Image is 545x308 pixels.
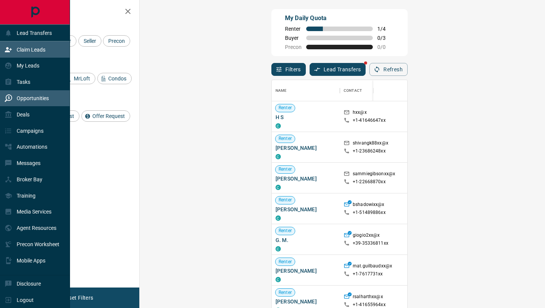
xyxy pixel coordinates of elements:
[106,75,129,82] span: Condos
[276,175,336,182] span: [PERSON_NAME]
[353,271,383,277] p: +1- 7617731xx
[353,201,385,209] p: bshadowixx@x
[24,8,132,17] h2: Filters
[276,277,281,282] div: condos.ca
[285,44,302,50] span: Precon
[285,14,394,23] p: My Daily Quota
[276,113,336,121] span: H S
[285,26,302,32] span: Renter
[353,109,367,117] p: hxx@x
[58,291,98,304] button: Reset Filters
[353,294,383,302] p: rsalharthxx@x
[90,113,128,119] span: Offer Request
[276,228,295,234] span: Renter
[276,259,295,265] span: Renter
[271,63,306,76] button: Filters
[71,75,93,82] span: MrLoft
[285,35,302,41] span: Buyer
[276,123,281,129] div: condos.ca
[276,267,336,275] span: [PERSON_NAME]
[369,63,408,76] button: Refresh
[353,263,392,271] p: mat.guilbaudxx@x
[340,80,400,101] div: Contact
[353,240,388,247] p: +39- 35336811xx
[81,110,130,122] div: Offer Request
[276,105,295,111] span: Renter
[353,171,395,179] p: sammiegibsonxx@x
[97,73,132,84] div: Condos
[353,117,386,124] p: +1- 41646647xx
[276,185,281,190] div: condos.ca
[276,135,295,142] span: Renter
[353,140,388,148] p: shivangk88xx@x
[377,35,394,41] span: 0 / 3
[377,26,394,32] span: 1 / 4
[103,35,130,47] div: Precon
[353,209,386,216] p: +1- 51489886xx
[106,38,128,44] span: Precon
[353,148,386,154] p: +1- 23686248xx
[63,73,95,84] div: MrLoft
[353,302,386,308] p: +1- 41655964xx
[276,197,295,203] span: Renter
[276,246,281,251] div: condos.ca
[276,298,336,305] span: [PERSON_NAME]
[272,80,340,101] div: Name
[377,44,394,50] span: 0 / 0
[276,80,287,101] div: Name
[276,206,336,213] span: [PERSON_NAME]
[276,166,295,173] span: Renter
[276,236,336,244] span: G. M.
[276,215,281,221] div: condos.ca
[310,63,366,76] button: Lead Transfers
[276,154,281,159] div: condos.ca
[81,38,99,44] span: Seller
[353,179,386,185] p: +1- 22668870xx
[276,144,336,152] span: [PERSON_NAME]
[276,289,295,296] span: Renter
[78,35,101,47] div: Seller
[344,80,362,101] div: Contact
[353,232,380,240] p: giogio2xx@x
